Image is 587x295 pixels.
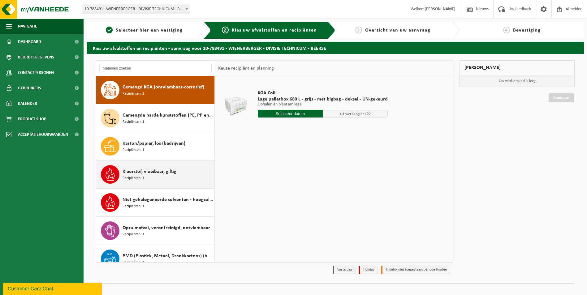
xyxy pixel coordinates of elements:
iframe: chat widget [3,281,103,295]
li: Holiday [359,266,378,274]
h2: Kies uw afvalstoffen en recipiënten - aanvraag voor 10-788491 - WIENERBERGER - DIVISIE TECHNICUM ... [87,42,584,54]
span: Kleurstof, vloeibaar, giftig [123,168,176,175]
span: 10-788491 - WIENERBERGER - DIVISIE TECHNICUM - BEERSE [82,5,190,14]
span: Gemengd KGA (ontvlambaar-corrosief) [123,83,204,91]
div: [PERSON_NAME] [460,60,575,75]
span: PMD (Plastiek, Metaal, Drankkartons) (bedrijven) [123,252,213,260]
span: Opruimafval, verontreinigd, ontvlambaar [123,224,210,232]
span: Recipiënten: 1 [123,147,144,153]
input: Materiaal zoeken [99,64,212,73]
li: Tijdelijk niet toegestaan/période limitée [381,266,450,274]
span: Recipiënten: 1 [123,232,144,237]
span: Recipiënten: 1 [123,260,144,266]
span: Selecteer hier een vestiging [116,28,183,33]
span: Product Shop [18,111,46,127]
span: Bevestiging [513,28,541,33]
button: Karton/papier, los (bedrijven) Recipiënten: 1 [96,132,215,160]
span: Gemengde harde kunststoffen (PE, PP en PVC), recycleerbaar (industrieel) [123,112,213,119]
button: Gemengd KGA (ontvlambaar-corrosief) Recipiënten: 1 [96,76,215,104]
span: Lage palletbox 680 L - grijs - met bigbag - deksel - UN-gekeurd [258,96,388,102]
a: Doorgaan [549,93,574,102]
span: + 4 werkdag(en) [339,112,366,116]
span: 2 [222,27,229,33]
span: Recipiënten: 1 [123,175,144,181]
span: 1 [106,27,113,33]
span: 3 [355,27,362,33]
span: Kies uw afvalstoffen en recipiënten [232,28,317,33]
span: Gebruikers [18,80,41,96]
button: Opruimafval, verontreinigd, ontvlambaar Recipiënten: 1 [96,217,215,245]
span: Bedrijfsgegevens [18,49,54,65]
input: Selecteer datum [258,110,323,118]
span: 4 [503,27,510,33]
span: Recipiënten: 1 [123,91,144,97]
button: Niet gehalogeneerde solventen - hoogcalorisch in IBC Recipiënten: 1 [96,189,215,217]
span: Dashboard [18,34,41,49]
button: Kleurstof, vloeibaar, giftig Recipiënten: 1 [96,160,215,189]
span: Contactpersonen [18,65,54,80]
span: Acceptatievoorwaarden [18,127,68,142]
span: Karton/papier, los (bedrijven) [123,140,185,147]
button: Gemengde harde kunststoffen (PE, PP en PVC), recycleerbaar (industrieel) Recipiënten: 1 [96,104,215,132]
span: Navigatie [18,19,37,34]
strong: [PERSON_NAME] [425,7,455,11]
p: Ophalen en plaatsen lege [258,102,388,107]
span: Recipiënten: 1 [123,203,144,209]
li: Vaste dag [333,266,356,274]
button: PMD (Plastiek, Metaal, Drankkartons) (bedrijven) Recipiënten: 1 [96,245,215,273]
span: Overzicht van uw aanvraag [365,28,430,33]
p: Uw winkelmand is leeg [460,75,574,87]
span: KGA Colli [258,90,388,96]
span: Kalender [18,96,37,111]
div: Keuze recipiënt en planning [215,61,277,76]
span: Niet gehalogeneerde solventen - hoogcalorisch in IBC [123,196,213,203]
a: 1Selecteer hier een vestiging [90,27,199,34]
span: Recipiënten: 1 [123,119,144,125]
